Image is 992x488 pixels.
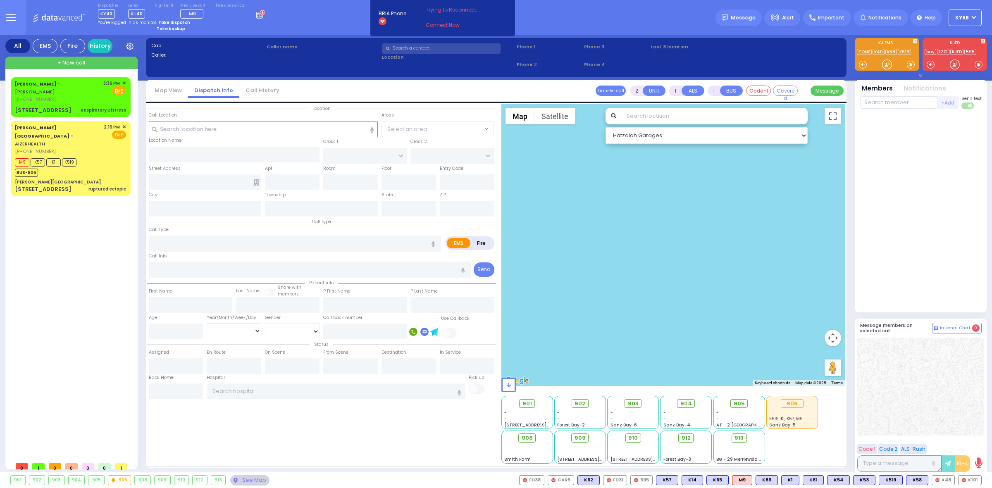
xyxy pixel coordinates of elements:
label: Cad: [151,42,264,49]
div: K65 [706,475,729,485]
span: [PHONE_NUMBER] [15,96,56,102]
input: Search hospital [207,383,465,399]
span: Alert [782,14,794,21]
a: 595 [964,49,976,55]
label: Township [265,192,286,198]
div: K519 [879,475,903,485]
div: Respiratory Distress [81,107,126,113]
button: Code 1 [857,444,877,454]
span: Help [925,14,936,21]
button: Send [474,262,494,277]
label: Dispatcher [98,3,119,8]
label: Assigned [149,349,169,356]
span: 908 [522,434,533,442]
a: Dispatch info [188,86,239,94]
div: K53 [853,475,875,485]
span: Sanz Bay-4 [663,422,690,428]
div: K62 [577,475,600,485]
span: [STREET_ADDRESS][PERSON_NAME] [504,422,582,428]
img: red-radio-icon.svg [607,478,611,482]
a: K519 [898,49,911,55]
span: K57 [31,158,45,167]
label: Location [382,54,514,61]
label: Pick up [469,374,484,381]
span: - [663,450,666,456]
span: 0 [49,463,61,469]
div: BLS [803,475,824,485]
div: ruptured ectopic [88,186,126,192]
div: 903 [49,476,64,485]
div: K1 [781,475,799,485]
span: - [504,409,507,416]
img: Google [503,375,531,386]
label: Apt [265,165,272,172]
label: Street Address [149,165,181,172]
span: - [716,444,719,450]
span: Patient info [305,280,338,286]
div: BLS [879,475,903,485]
label: In Service [440,349,461,356]
img: red-radio-icon.svg [523,478,527,482]
span: ✕ [122,124,126,131]
span: Forest Bay-2 [557,422,585,428]
div: K54 [827,475,850,485]
span: 2:16 PM [104,124,120,130]
div: 901 [11,476,25,485]
label: En Route [207,349,226,356]
div: BLS [853,475,875,485]
button: Message [811,86,844,96]
div: [STREET_ADDRESS] [15,106,72,114]
button: UNIT [643,86,665,96]
div: 595 [630,475,653,485]
span: - [663,409,666,416]
div: [PERSON_NAME][GEOGRAPHIC_DATA] [15,179,101,185]
a: K58 [885,49,897,55]
span: - [663,416,666,422]
span: - [716,416,719,422]
label: Fire [470,238,493,248]
label: Room [323,165,336,172]
a: Open this area in Google Maps (opens a new window) [503,375,531,386]
button: Members [862,84,893,93]
label: Destination [382,349,406,356]
span: ky68 [955,14,969,21]
div: 906 [781,399,804,408]
span: - [716,409,719,416]
a: AIZERHEALTH [15,124,73,147]
div: 908 [135,476,150,485]
div: BLS [656,475,678,485]
span: 905 [734,400,745,408]
div: 912 [193,476,207,485]
img: comment-alt.png [934,326,938,331]
span: [STREET_ADDRESS][PERSON_NAME] [610,456,689,462]
div: K14 [682,475,703,485]
div: BLS [781,475,799,485]
span: Location [308,105,335,112]
label: Call Info [149,253,167,259]
button: Show street map [506,108,534,124]
span: EMS [112,131,126,139]
div: ALS [732,475,752,485]
a: K40 [873,49,885,55]
span: 909 [575,434,586,442]
div: 910 [174,476,189,485]
div: Fire [60,39,85,53]
label: On Scene [265,349,285,356]
span: - [610,450,613,456]
label: Areas [382,112,394,119]
label: Floor [382,165,391,172]
label: First Name [149,288,172,295]
button: Map camera controls [825,330,841,346]
span: M9 [189,10,196,17]
button: BUS [720,86,743,96]
span: K1 [46,158,61,167]
div: All [5,39,30,53]
div: EMS [33,39,57,53]
span: You're logged in as monitor. [98,19,157,26]
span: 910 [628,434,638,442]
div: See map [230,475,269,486]
span: 901 [522,400,532,408]
span: Important [818,14,844,21]
div: 905 [88,476,104,485]
img: message.svg [722,14,728,21]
